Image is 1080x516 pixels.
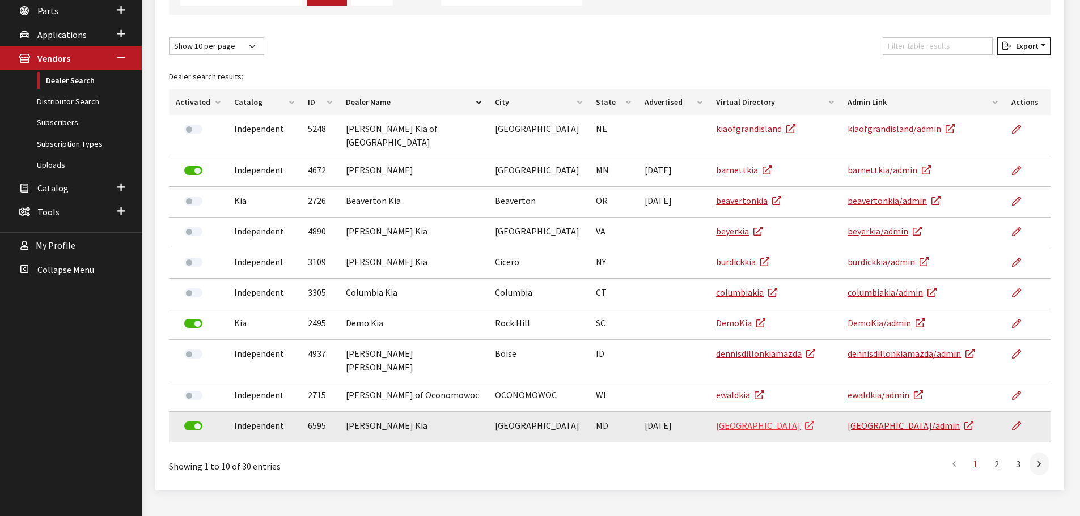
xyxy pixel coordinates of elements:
[36,240,75,251] span: My Profile
[1011,187,1031,215] a: Edit Dealer
[339,156,488,187] td: [PERSON_NAME]
[589,279,638,309] td: CT
[638,156,709,187] td: [DATE]
[1011,309,1031,338] a: Edit Dealer
[1011,156,1031,185] a: Edit Dealer
[227,309,301,340] td: Kia
[1005,89,1051,115] th: Actions
[227,248,301,279] td: Independent
[589,381,638,412] td: WI
[716,123,795,134] a: kiaofgrandisland
[488,187,589,218] td: Beaverton
[589,89,638,115] th: State: activate to sort column ascending
[709,89,841,115] th: Virtual Directory: activate to sort column ascending
[184,391,202,400] label: Activate Dealer
[1011,248,1031,276] a: Edit Dealer
[848,420,973,431] a: [GEOGRAPHIC_DATA]/admin
[883,37,993,55] input: Filter table results
[488,89,589,115] th: City: activate to sort column ascending
[184,319,202,328] label: Deactivate Dealer
[1008,453,1028,475] a: 3
[488,115,589,156] td: [GEOGRAPHIC_DATA]
[589,115,638,156] td: NE
[339,248,488,279] td: [PERSON_NAME] Kia
[848,348,975,359] a: dennisdillonkiamazda/admin
[589,340,638,381] td: ID
[589,412,638,442] td: MD
[184,125,202,134] label: Activate Dealer
[301,381,339,412] td: 2715
[848,389,923,400] a: ewaldkia/admin
[339,115,488,156] td: [PERSON_NAME] Kia of [GEOGRAPHIC_DATA]
[1011,279,1031,307] a: Edit Dealer
[716,420,814,431] a: [GEOGRAPHIC_DATA]
[589,218,638,248] td: VA
[339,340,488,381] td: [PERSON_NAME] [PERSON_NAME]
[848,287,937,298] a: columbiakia/admin
[37,53,70,65] span: Vendors
[488,412,589,442] td: [GEOGRAPHIC_DATA]
[488,279,589,309] td: Columbia
[1011,41,1039,51] span: Export
[488,381,589,412] td: OCONOMOWOC
[716,195,781,206] a: beavertonkia
[716,225,763,237] a: beyerkia
[227,381,301,412] td: Independent
[301,309,339,340] td: 2495
[301,156,339,187] td: 4672
[1011,340,1031,368] a: Edit Dealer
[488,340,589,381] td: Boise
[339,279,488,309] td: Columbia Kia
[184,349,202,359] label: Activate Dealer
[488,156,589,187] td: [GEOGRAPHIC_DATA]
[227,279,301,309] td: Independent
[488,309,589,340] td: Rock Hill
[184,197,202,206] label: Activate Dealer
[488,218,589,248] td: [GEOGRAPHIC_DATA]
[716,348,815,359] a: dennisdillonkiamazda
[841,89,1005,115] th: Admin Link: activate to sort column ascending
[227,115,301,156] td: Independent
[997,37,1051,55] button: Export
[848,256,929,267] a: burdickkia/admin
[301,218,339,248] td: 4890
[589,156,638,187] td: MN
[339,412,488,442] td: [PERSON_NAME] Kia
[716,389,764,400] a: ewaldkia
[227,340,301,381] td: Independent
[716,317,765,329] a: DemoKia
[589,309,638,340] td: SC
[301,89,339,115] th: ID: activate to sort column ascending
[488,248,589,279] td: Cicero
[301,412,339,442] td: 6595
[184,288,202,297] label: Activate Dealer
[1011,115,1031,143] a: Edit Dealer
[638,412,709,442] td: [DATE]
[848,195,941,206] a: beavertonkia/admin
[986,453,1007,475] a: 2
[37,264,94,275] span: Collapse Menu
[227,156,301,187] td: Independent
[716,287,777,298] a: columbiakia
[589,248,638,279] td: NY
[37,182,69,194] span: Catalog
[169,89,227,115] th: Activated: activate to sort column ascending
[169,64,1051,89] caption: Dealer search results:
[339,187,488,218] td: Beaverton Kia
[227,218,301,248] td: Independent
[169,451,528,473] div: Showing 1 to 10 of 30 entries
[589,187,638,218] td: OR
[848,164,931,176] a: barnettkia/admin
[37,5,58,16] span: Parts
[638,89,709,115] th: Advertised: activate to sort column ascending
[301,279,339,309] td: 3305
[301,115,339,156] td: 5248
[339,218,488,248] td: [PERSON_NAME] Kia
[227,412,301,442] td: Independent
[339,89,488,115] th: Dealer Name: activate to sort column descending
[1011,381,1031,410] a: Edit Dealer
[848,123,955,134] a: kiaofgrandisland/admin
[184,227,202,236] label: Activate Dealer
[227,89,301,115] th: Catalog: activate to sort column ascending
[339,381,488,412] td: [PERSON_NAME] of Oconomowoc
